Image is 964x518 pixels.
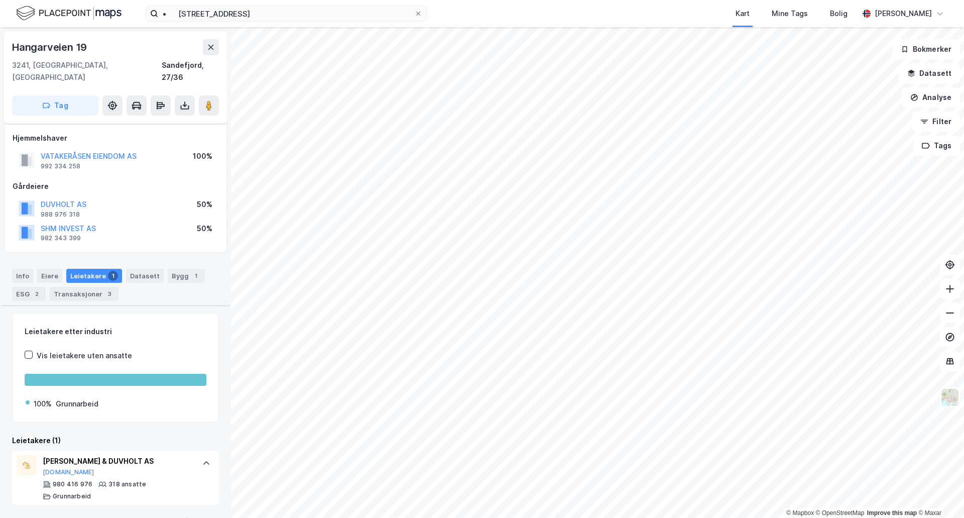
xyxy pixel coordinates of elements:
[13,180,218,192] div: Gårdeiere
[53,480,92,488] div: 980 416 976
[108,271,118,281] div: 1
[867,509,917,516] a: Improve this map
[104,289,114,299] div: 3
[13,132,218,144] div: Hjemmelshaver
[902,87,960,108] button: Analyse
[899,63,960,83] button: Datasett
[197,198,212,211] div: 50%
[108,480,146,488] div: 318 ansatte
[940,388,959,407] img: Z
[126,269,164,283] div: Datasett
[12,269,33,283] div: Info
[912,112,960,132] button: Filter
[786,509,814,516] a: Mapbox
[875,8,932,20] div: [PERSON_NAME]
[43,468,94,476] button: [DOMAIN_NAME]
[53,492,91,500] div: Grunnarbeid
[830,8,848,20] div: Bolig
[56,398,98,410] div: Grunnarbeid
[914,470,964,518] div: Kontrollprogram for chat
[168,269,205,283] div: Bygg
[913,136,960,156] button: Tags
[191,271,201,281] div: 1
[41,162,80,170] div: 992 334 258
[162,59,219,83] div: Sandefjord, 27/36
[12,435,219,447] div: Leietakere (1)
[892,39,960,59] button: Bokmerker
[32,289,42,299] div: 2
[25,326,206,338] div: Leietakere etter industri
[193,150,212,162] div: 100%
[50,287,118,301] div: Transaksjoner
[816,509,865,516] a: OpenStreetMap
[41,234,81,242] div: 982 343 399
[736,8,750,20] div: Kart
[43,455,192,467] div: [PERSON_NAME] & DUVHOLT AS
[37,350,132,362] div: Vis leietakere uten ansatte
[12,39,89,55] div: Hangarveien 19
[16,5,122,22] img: logo.f888ab2527a4732fd821a326f86c7f29.svg
[197,223,212,235] div: 50%
[12,287,46,301] div: ESG
[12,59,162,83] div: 3241, [GEOGRAPHIC_DATA], [GEOGRAPHIC_DATA]
[772,8,808,20] div: Mine Tags
[66,269,122,283] div: Leietakere
[158,6,414,21] input: Søk på adresse, matrikkel, gårdeiere, leietakere eller personer
[914,470,964,518] iframe: Chat Widget
[34,398,52,410] div: 100%
[41,211,80,219] div: 988 976 318
[37,269,62,283] div: Eiere
[12,95,98,116] button: Tag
